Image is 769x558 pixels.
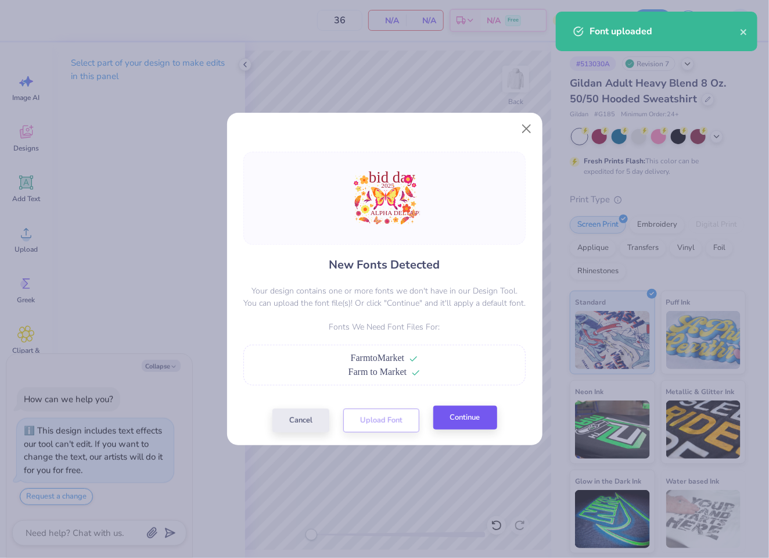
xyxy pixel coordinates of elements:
button: Cancel [272,409,329,432]
button: Close [515,117,537,139]
h4: New Fonts Detected [329,256,440,273]
p: Your design contains one or more fonts we don't have in our Design Tool. You can upload the font ... [243,285,526,309]
div: Font uploaded [590,24,740,38]
button: close [740,24,748,38]
p: Fonts We Need Font Files For: [243,321,526,333]
span: Farm to Market [348,367,407,377]
button: Continue [433,406,497,430]
span: FarmtoMarket [351,353,404,363]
